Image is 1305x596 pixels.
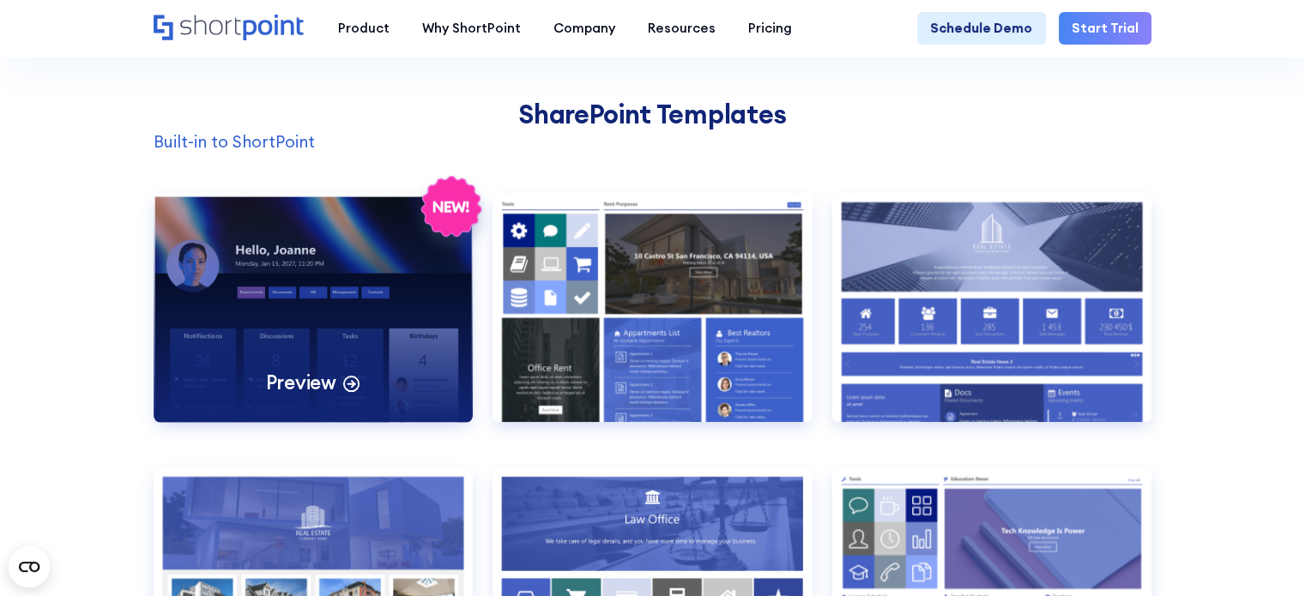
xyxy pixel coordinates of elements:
[9,546,50,587] button: Open CMP widget
[406,12,537,45] a: Why ShortPoint
[154,129,1152,154] p: Built-in to ShortPoint
[537,12,631,45] a: Company
[492,193,813,448] a: Documents 1
[631,12,732,45] a: Resources
[917,12,1045,45] a: Schedule Demo
[732,12,808,45] a: Pricing
[154,193,474,448] a: CommunicationPreview
[553,19,615,39] div: Company
[748,19,792,39] div: Pricing
[154,15,305,43] a: Home
[266,370,336,395] p: Preview
[1059,12,1151,45] a: Start Trial
[422,19,521,39] div: Why ShortPoint
[832,193,1152,448] a: Documents 2
[338,19,390,39] div: Product
[154,99,1152,129] h2: SharePoint Templates
[648,19,716,39] div: Resources
[322,12,406,45] a: Product
[1219,514,1305,596] iframe: Chat Widget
